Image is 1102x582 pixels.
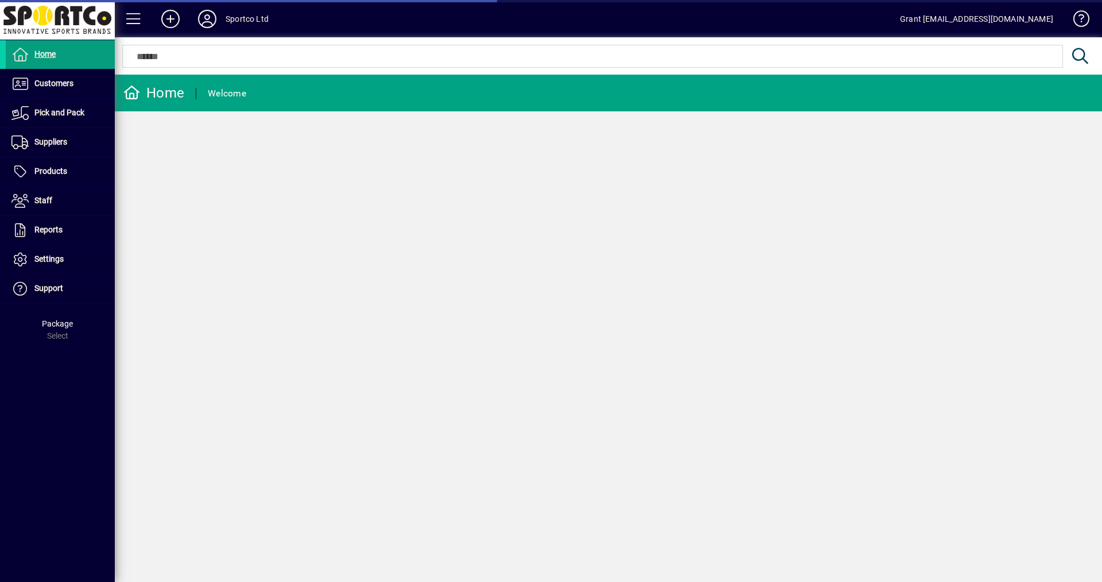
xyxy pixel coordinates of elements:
div: Grant [EMAIL_ADDRESS][DOMAIN_NAME] [900,10,1053,28]
span: Home [34,49,56,59]
a: Reports [6,216,115,245]
div: Welcome [208,84,246,103]
a: Customers [6,69,115,98]
span: Settings [34,254,64,263]
a: Suppliers [6,128,115,157]
span: Package [42,319,73,328]
div: Home [123,84,184,102]
a: Pick and Pack [6,99,115,127]
span: Reports [34,225,63,234]
span: Pick and Pack [34,108,84,117]
a: Settings [6,245,115,274]
a: Knowledge Base [1065,2,1088,40]
a: Products [6,157,115,186]
span: Support [34,284,63,293]
span: Products [34,166,67,176]
span: Staff [34,196,52,205]
button: Profile [189,9,226,29]
span: Customers [34,79,73,88]
a: Support [6,274,115,303]
div: Sportco Ltd [226,10,269,28]
a: Staff [6,187,115,215]
span: Suppliers [34,137,67,146]
button: Add [152,9,189,29]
